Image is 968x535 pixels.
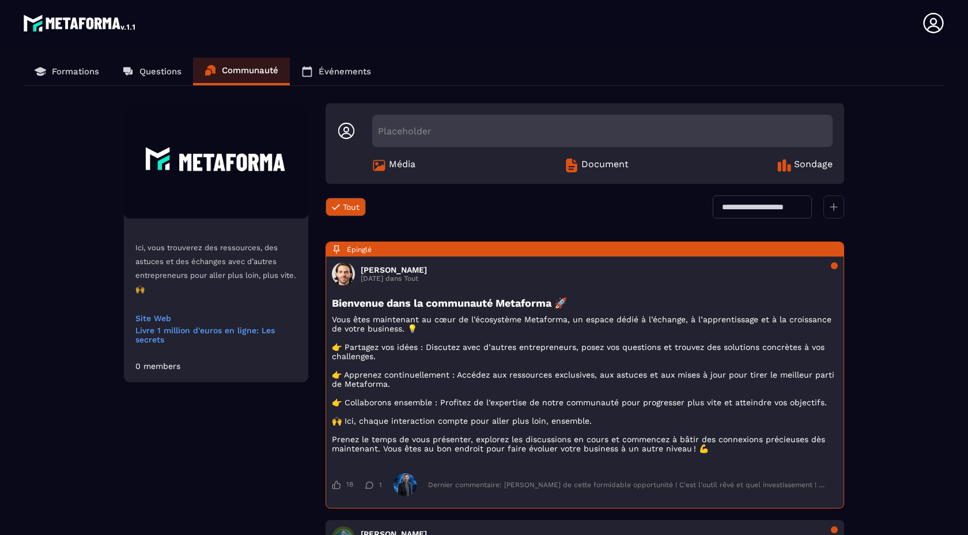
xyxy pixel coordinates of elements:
[361,274,427,282] p: [DATE] dans Tout
[23,58,111,85] a: Formations
[389,159,415,172] span: Média
[581,159,629,172] span: Document
[135,326,297,344] a: Livre 1 million d'euros en ligne: Les secrets
[343,202,360,212] span: Tout
[361,265,427,274] h3: [PERSON_NAME]
[139,66,181,77] p: Questions
[193,58,290,85] a: Communauté
[319,66,371,77] p: Événements
[135,241,297,296] p: Ici, vous trouverez des ressources, des astuces et des échanges avec d’autres entrepreneurs pour ...
[124,103,308,218] img: Community background
[290,58,383,85] a: Événements
[111,58,193,85] a: Questions
[222,65,278,76] p: Communauté
[23,12,137,35] img: logo
[347,246,372,254] span: Épinglé
[372,115,833,147] div: Placeholder
[135,361,180,371] div: 0 members
[332,297,838,309] h3: Bienvenue dans la communauté Metaforma 🚀
[379,481,382,489] span: 1
[332,315,838,453] p: Vous êtes maintenant au cœur de l’écosystème Metaforma, un espace dédié à l’échange, à l’apprenti...
[52,66,99,77] p: Formations
[346,480,353,489] span: 18
[135,314,297,323] a: Site Web
[794,159,833,172] span: Sondage
[428,481,826,489] div: Dernier commentaire: [PERSON_NAME] de cette formidable opportunité ! C'est l'outil rêvé et quel i...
